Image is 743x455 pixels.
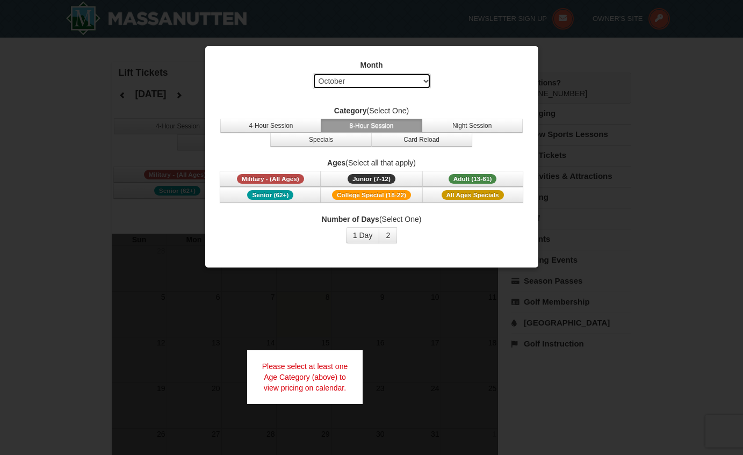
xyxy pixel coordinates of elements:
span: Adult (13-61) [449,174,497,184]
button: Junior (7-12) [321,171,422,187]
div: Please select at least one Age Category (above) to view pricing on calendar. [247,350,363,404]
strong: Category [334,106,367,115]
button: Adult (13-61) [422,171,523,187]
button: 1 Day [346,227,380,243]
strong: Number of Days [322,215,379,223]
button: 8-Hour Session [321,119,422,133]
button: College Special (18-22) [321,187,422,203]
strong: Ages [327,158,345,167]
button: Card Reload [371,133,472,147]
span: Junior (7-12) [348,174,395,184]
button: Military - (All Ages) [220,171,321,187]
span: College Special (18-22) [332,190,411,200]
button: Night Session [422,119,523,133]
span: All Ages Specials [442,190,504,200]
button: 4-Hour Session [220,119,321,133]
span: Military - (All Ages) [237,174,304,184]
label: (Select One) [219,214,525,225]
strong: Month [360,61,383,69]
label: (Select One) [219,105,525,116]
button: All Ages Specials [422,187,523,203]
button: Specials [270,133,371,147]
label: (Select all that apply) [219,157,525,168]
span: Senior (62+) [247,190,293,200]
button: 2 [379,227,397,243]
button: Senior (62+) [220,187,321,203]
